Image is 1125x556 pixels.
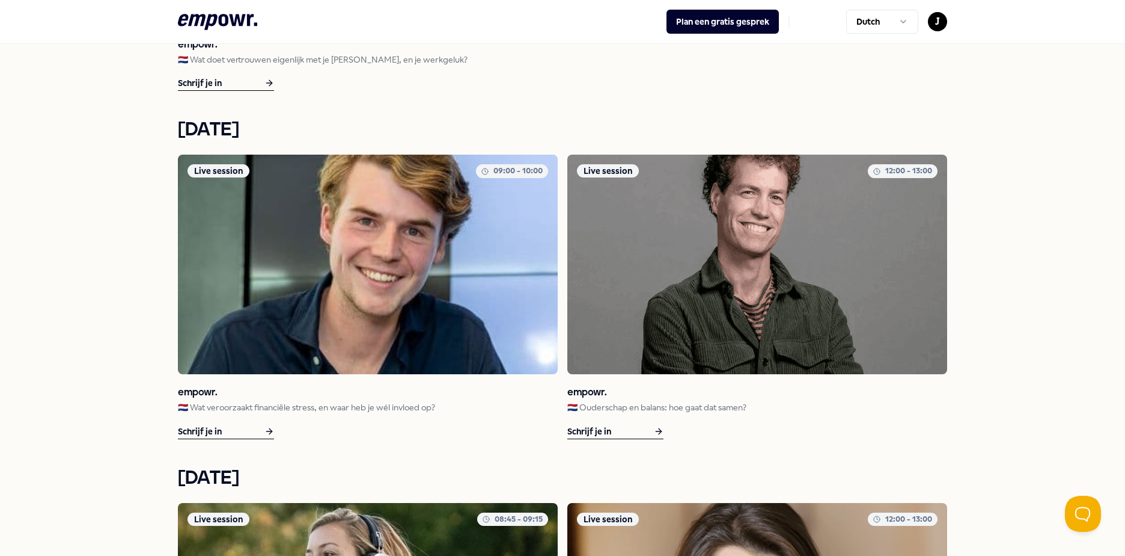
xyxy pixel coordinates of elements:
[178,463,947,493] h2: [DATE]
[567,424,663,439] div: Schrijf je in
[476,164,548,178] div: 09:00 - 10:00
[178,401,558,414] p: 🇳🇱 Wat veroorzaakt financiële stress, en waar heb je wél invloed op?
[178,155,558,439] a: activity imageLive session09:00 - 10:00empowr.🇳🇱 Wat veroorzaakt financiële stress, en waar heb j...
[567,155,947,374] img: activity image
[868,164,937,178] div: 12:00 - 13:00
[178,424,274,439] div: Schrijf je in
[178,384,558,401] h3: empowr.
[577,513,639,526] div: Live session
[178,155,558,374] img: activity image
[567,155,947,439] a: activity imageLive session12:00 - 13:00empowr.🇳🇱 Ouderschap en balans: hoe gaat dat samen?Schrijf...
[1065,496,1101,532] iframe: Help Scout Beacon - Open
[178,36,558,53] h3: empowr.
[187,513,249,526] div: Live session
[567,401,947,414] p: 🇳🇱 Ouderschap en balans: hoe gaat dat samen?
[187,164,249,178] div: Live session
[178,115,947,145] h2: [DATE]
[577,164,639,178] div: Live session
[928,12,947,31] button: J
[178,76,274,91] div: Schrijf je in
[567,384,947,401] h3: empowr.
[666,10,779,34] button: Plan een gratis gesprek
[868,513,937,526] div: 12:00 - 13:00
[178,53,558,66] p: 🇳🇱 Wat doet vertrouwen eigenlijk met je [PERSON_NAME], en je werkgeluk?
[477,513,548,526] div: 08:45 - 09:15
